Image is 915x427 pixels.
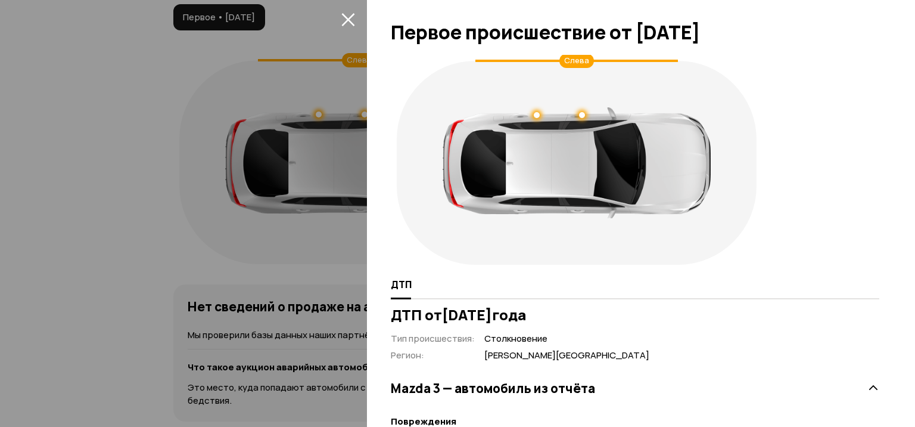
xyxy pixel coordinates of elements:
h3: Mazda 3 — автомобиль из отчёта [391,380,595,396]
span: ДТП [391,279,412,290]
span: [PERSON_NAME][GEOGRAPHIC_DATA] [484,349,649,362]
div: Слева [559,54,594,68]
span: Столкновение [484,333,649,345]
span: Тип происшествия : [391,332,475,345]
span: Регион : [391,349,424,361]
button: закрыть [338,10,357,29]
h3: ДТП от [DATE] года [391,307,879,323]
